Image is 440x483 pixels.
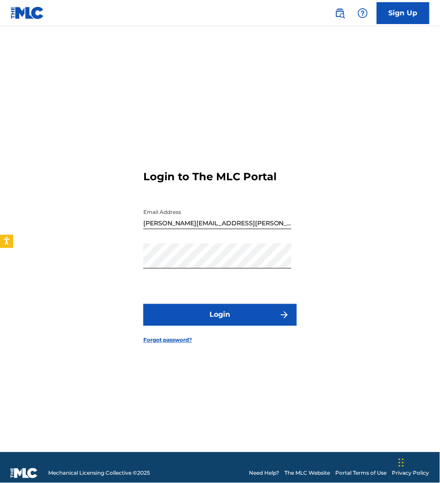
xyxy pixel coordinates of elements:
[399,450,404,476] div: Drag
[335,8,345,18] img: search
[396,441,440,483] iframe: Chat Widget
[285,469,330,477] a: The MLC Website
[143,170,277,183] h3: Login to The MLC Portal
[354,4,372,22] div: Help
[143,336,192,344] a: Forgot password?
[143,304,297,326] button: Login
[11,468,38,479] img: logo
[249,469,280,477] a: Need Help?
[358,8,368,18] img: help
[11,7,44,19] img: MLC Logo
[331,4,349,22] a: Public Search
[392,469,429,477] a: Privacy Policy
[336,469,387,477] a: Portal Terms of Use
[279,310,290,320] img: f7272a7cc735f4ea7f67.svg
[377,2,429,24] a: Sign Up
[48,469,150,477] span: Mechanical Licensing Collective © 2025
